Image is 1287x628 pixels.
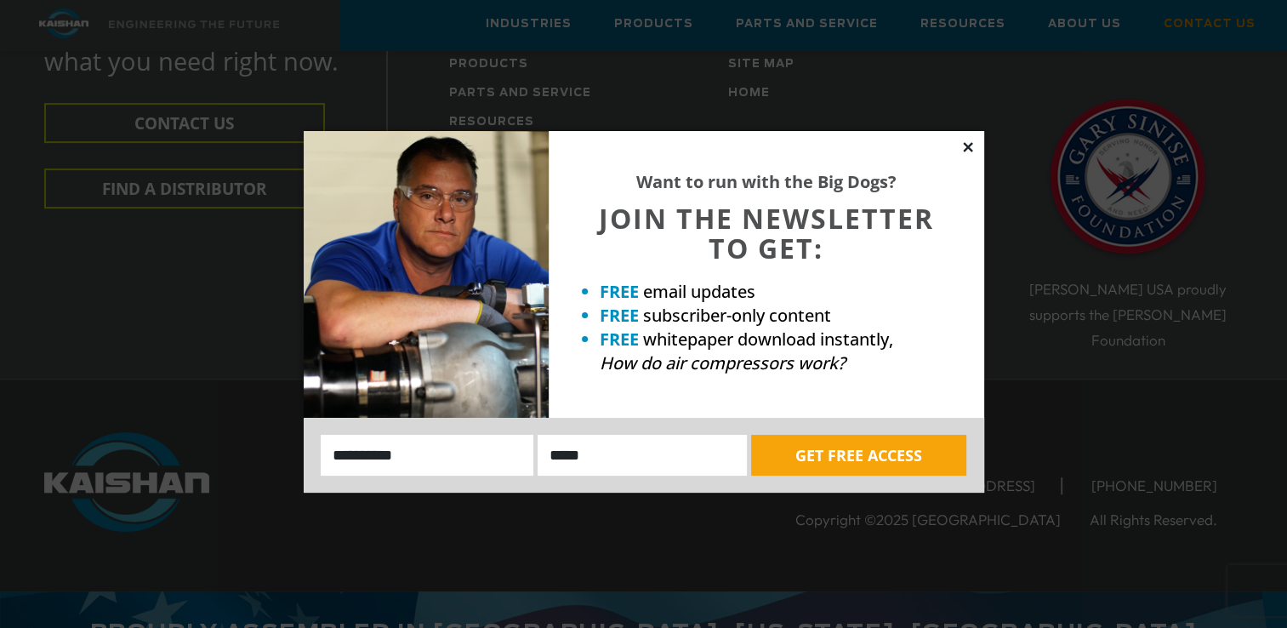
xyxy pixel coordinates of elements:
[636,170,897,193] strong: Want to run with the Big Dogs?
[960,140,976,155] button: Close
[538,435,747,476] input: Email
[751,435,966,476] button: GET FREE ACCESS
[643,304,831,327] span: subscriber-only content
[600,280,639,303] strong: FREE
[600,328,639,351] strong: FREE
[321,435,534,476] input: Name:
[600,304,639,327] strong: FREE
[599,200,934,266] span: JOIN THE NEWSLETTER TO GET:
[643,328,893,351] span: whitepaper download instantly,
[600,351,846,374] em: How do air compressors work?
[643,280,755,303] span: email updates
